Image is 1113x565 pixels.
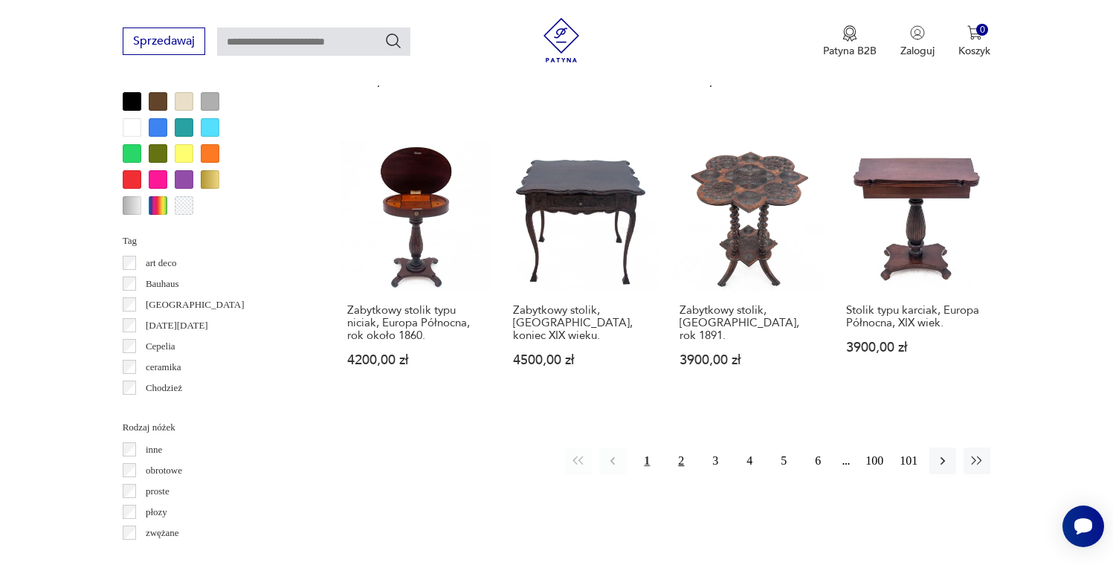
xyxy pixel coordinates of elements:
[702,448,729,474] button: 3
[123,233,305,249] p: Tag
[673,141,825,395] a: Zabytkowy stolik, Anglia, rok 1891.Zabytkowy stolik, [GEOGRAPHIC_DATA], rok 1891.3900,00 zł
[861,448,888,474] button: 100
[146,483,170,500] p: proste
[123,419,305,436] p: Rodzaj nóżek
[900,44,935,58] p: Zaloguj
[146,297,245,313] p: [GEOGRAPHIC_DATA]
[668,448,694,474] button: 2
[680,354,818,367] p: 3900,00 zł
[1062,506,1104,547] iframe: Smartsupp widget button
[823,25,877,58] button: Patyna B2B
[736,448,763,474] button: 4
[123,37,205,48] a: Sprzedawaj
[146,255,177,271] p: art deco
[895,448,922,474] button: 101
[770,448,797,474] button: 5
[958,25,990,58] button: 0Koszyk
[846,341,984,354] p: 3900,00 zł
[842,25,857,42] img: Ikona medalu
[384,32,402,50] button: Szukaj
[146,276,179,292] p: Bauhaus
[146,380,182,396] p: Chodzież
[846,304,984,329] h3: Stolik typu karciak, Europa Północna, XIX wiek.
[347,354,485,367] p: 4200,00 zł
[506,141,658,395] a: Zabytkowy stolik, Francja, koniec XIX wieku.Zabytkowy stolik, [GEOGRAPHIC_DATA], koniec XIX wieku...
[513,354,651,367] p: 4500,00 zł
[823,25,877,58] a: Ikona medaluPatyna B2B
[976,24,989,36] div: 0
[823,44,877,58] p: Patyna B2B
[146,442,162,458] p: inne
[123,28,205,55] button: Sprzedawaj
[146,317,208,334] p: [DATE][DATE]
[146,401,181,417] p: Ćmielów
[804,448,831,474] button: 6
[633,448,660,474] button: 1
[347,75,485,88] p: 2300,00 zł
[347,304,485,342] h3: Zabytkowy stolik typu niciak, Europa Północna, rok około 1860.
[967,25,982,40] img: Ikona koszyka
[146,462,182,479] p: obrotowe
[958,44,990,58] p: Koszyk
[539,18,584,62] img: Patyna - sklep z meblami i dekoracjami vintage
[146,525,179,541] p: zwężane
[900,25,935,58] button: Zaloguj
[839,141,991,395] a: Stolik typu karciak, Europa Północna, XIX wiek.Stolik typu karciak, Europa Północna, XIX wiek.390...
[146,359,181,375] p: ceramika
[146,338,175,355] p: Cepelia
[680,75,818,88] p: 8000,00 zł
[146,504,167,520] p: płozy
[513,304,651,342] h3: Zabytkowy stolik, [GEOGRAPHIC_DATA], koniec XIX wieku.
[680,304,818,342] h3: Zabytkowy stolik, [GEOGRAPHIC_DATA], rok 1891.
[910,25,925,40] img: Ikonka użytkownika
[341,141,492,395] a: Zabytkowy stolik typu niciak, Europa Północna, rok około 1860.Zabytkowy stolik typu niciak, Europ...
